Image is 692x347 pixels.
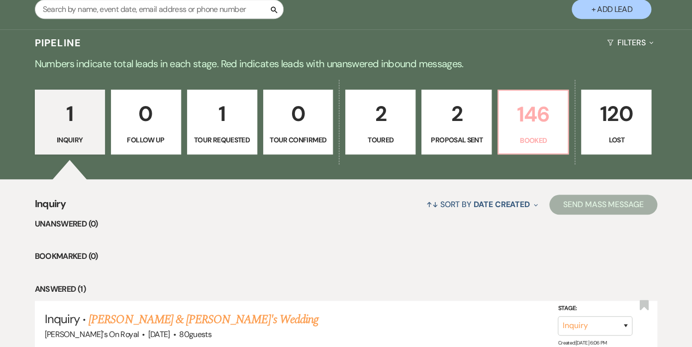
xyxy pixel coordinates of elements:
[41,97,99,130] p: 1
[558,340,606,346] span: Created: [DATE] 6:06 PM
[270,134,327,145] p: Tour Confirmed
[111,90,181,154] a: 0Follow Up
[35,283,658,296] li: Answered (1)
[504,98,562,131] p: 146
[426,199,438,210] span: ↑↓
[187,90,257,154] a: 1Tour Requested
[428,97,485,130] p: 2
[35,250,658,263] li: Bookmarked (0)
[194,134,251,145] p: Tour Requested
[45,311,80,327] span: Inquiry
[421,90,492,154] a: 2Proposal Sent
[422,191,542,218] button: Sort By Date Created
[588,134,645,145] p: Lost
[588,97,645,130] p: 120
[603,29,657,56] button: Filters
[89,311,318,329] a: [PERSON_NAME] & [PERSON_NAME]'s Wedding
[35,36,82,50] h3: Pipeline
[45,329,139,340] span: [PERSON_NAME]'s On Royal
[117,134,175,145] p: Follow Up
[263,90,333,154] a: 0Tour Confirmed
[41,134,99,145] p: Inquiry
[270,97,327,130] p: 0
[352,97,409,130] p: 2
[179,329,211,340] span: 80 guests
[504,135,562,146] p: Booked
[35,196,66,218] span: Inquiry
[148,329,170,340] span: [DATE]
[345,90,415,154] a: 2Toured
[474,199,530,210] span: Date Created
[35,90,105,154] a: 1Inquiry
[35,218,658,231] li: Unanswered (0)
[581,90,651,154] a: 120Lost
[352,134,409,145] p: Toured
[558,303,632,314] label: Stage:
[117,97,175,130] p: 0
[497,90,569,154] a: 146Booked
[549,195,658,215] button: Send Mass Message
[194,97,251,130] p: 1
[428,134,485,145] p: Proposal Sent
